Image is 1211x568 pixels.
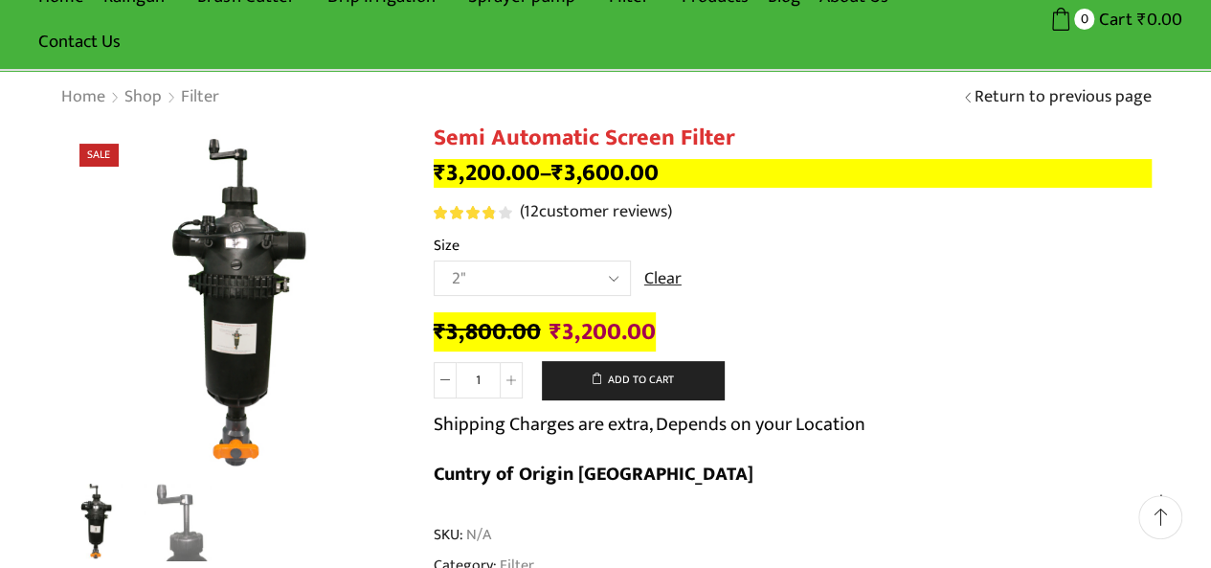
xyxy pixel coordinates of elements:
a: Home [60,85,106,110]
p: – [434,159,1152,188]
span: Cart [1094,7,1133,33]
span: ₹ [1137,5,1147,34]
a: 0 Cart ₹0.00 [1014,2,1182,37]
p: Shipping Charges are extra, Depends on your Location [434,409,865,440]
div: Rated 3.92 out of 5 [434,206,511,219]
nav: Breadcrumb [60,85,220,110]
div: 1 / 2 [60,129,405,474]
a: 2 [144,484,223,563]
bdi: 3,200.00 [549,312,656,352]
span: Rated out of 5 based on customer ratings [434,206,495,219]
a: Clear options [644,267,682,292]
span: N/A [463,524,491,546]
a: Contact Us [29,19,130,64]
span: ₹ [549,312,562,352]
bdi: 3,200.00 [434,153,540,193]
h1: Semi Automatic Screen Filter [434,125,1152,152]
bdi: 3,800.00 [434,312,541,352]
a: Filter [180,85,220,110]
b: Cuntry of Origin [GEOGRAPHIC_DATA] [434,458,753,490]
input: Product quantity [457,362,500,398]
button: Add to cart [542,361,724,399]
bdi: 3,600.00 [551,153,659,193]
label: Size [434,235,460,257]
span: SKU: [434,524,1152,546]
span: 12 [524,197,539,226]
span: ₹ [434,312,446,352]
bdi: 0.00 [1137,5,1182,34]
span: ₹ [434,153,446,193]
a: Shop [123,85,163,110]
span: 12 [434,206,515,219]
a: Return to previous page [975,85,1152,110]
a: (12customer reviews) [520,200,672,225]
span: Sale [79,144,118,166]
span: ₹ [551,153,564,193]
img: Semi Automatic Screen Filter [56,481,135,560]
li: 1 / 2 [56,484,135,560]
span: 0 [1074,9,1094,29]
li: 2 / 2 [144,484,223,560]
